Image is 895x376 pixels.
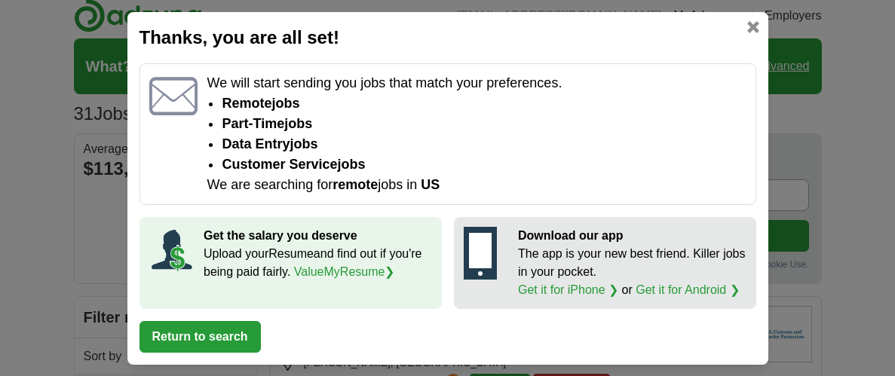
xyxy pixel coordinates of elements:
[518,283,618,296] a: Get it for iPhone ❯
[139,321,261,353] button: Return to search
[222,134,746,154] li: Data Entry jobs
[421,177,440,192] span: US
[204,227,432,245] p: Get the salary you deserve
[207,175,746,195] p: We are searching for jobs in
[636,283,740,296] a: Get it for Android ❯
[222,114,746,134] li: Part-time jobs
[207,73,746,93] p: We will start sending you jobs that match your preferences.
[204,245,432,281] p: Upload your Resume and find out if you're being paid fairly.
[294,265,395,278] a: ValueMyResume❯
[518,245,746,299] p: The app is your new best friend. Killer jobs in your pocket. or
[139,24,756,51] h2: Thanks, you are all set!
[222,154,746,175] li: Customer Service jobs
[333,177,378,192] strong: remote
[222,93,746,114] li: Remote jobs
[518,227,746,245] p: Download our app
